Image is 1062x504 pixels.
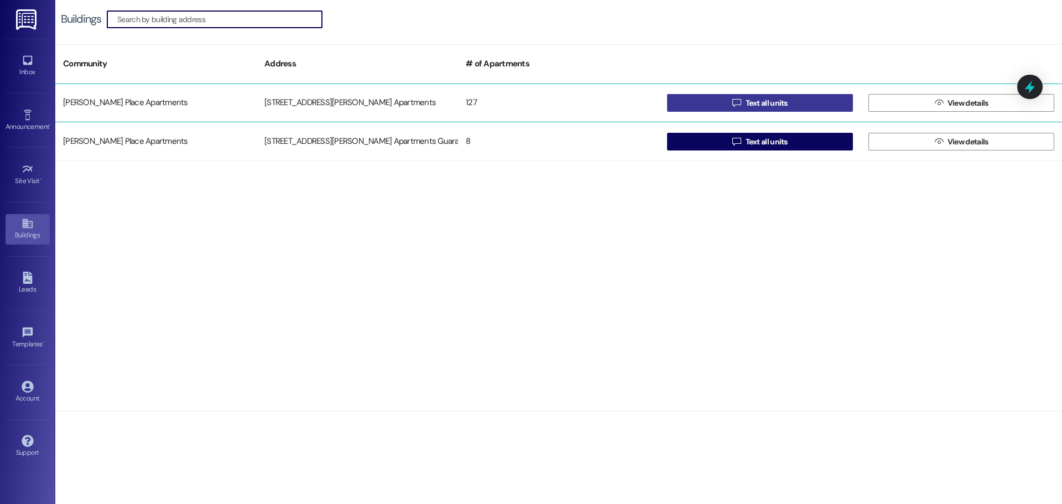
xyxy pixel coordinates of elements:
[16,9,39,30] img: ResiDesk Logo
[55,92,257,114] div: [PERSON_NAME] Place Apartments
[6,214,50,244] a: Buildings
[257,50,458,77] div: Address
[257,92,458,114] div: [STREET_ADDRESS][PERSON_NAME] Apartments
[746,97,788,109] span: Text all units
[667,94,853,112] button: Text all units
[6,51,50,81] a: Inbox
[732,137,741,146] i: 
[868,94,1054,112] button: View details
[732,98,741,107] i: 
[458,92,659,114] div: 127
[6,323,50,353] a: Templates •
[746,136,788,148] span: Text all units
[49,121,51,129] span: •
[868,133,1054,150] button: View details
[117,12,322,27] input: Search by building address
[257,131,458,153] div: [STREET_ADDRESS][PERSON_NAME] Apartments Guarantors
[948,97,988,109] span: View details
[55,50,257,77] div: Community
[6,160,50,190] a: Site Visit •
[948,136,988,148] span: View details
[667,133,853,150] button: Text all units
[6,268,50,298] a: Leads
[61,13,101,25] div: Buildings
[6,432,50,461] a: Support
[43,339,44,346] span: •
[55,131,257,153] div: [PERSON_NAME] Place Apartments
[40,175,41,183] span: •
[935,137,943,146] i: 
[935,98,943,107] i: 
[458,131,659,153] div: 8
[6,377,50,407] a: Account
[458,50,659,77] div: # of Apartments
